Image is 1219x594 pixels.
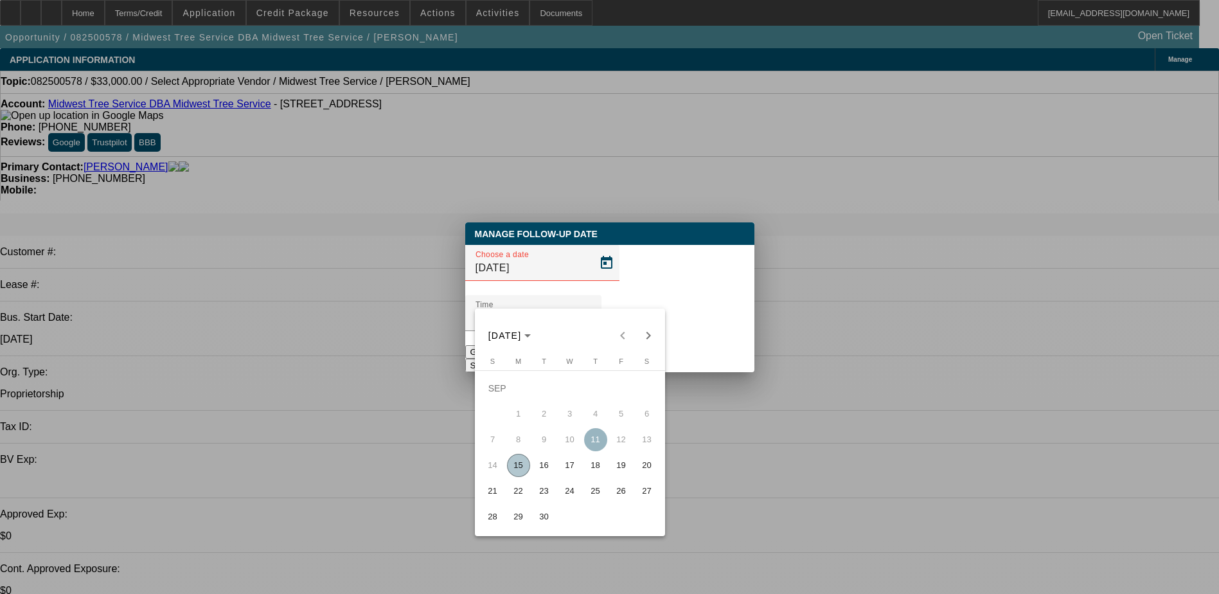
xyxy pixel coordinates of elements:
[636,454,659,477] span: 20
[480,453,506,478] button: September 14, 2025
[584,402,607,426] span: 4
[506,427,531,453] button: September 8, 2025
[645,357,649,365] span: S
[531,478,557,504] button: September 23, 2025
[636,323,661,348] button: Next month
[636,428,659,451] span: 13
[558,454,582,477] span: 17
[481,480,504,503] span: 21
[558,402,582,426] span: 3
[610,454,633,477] span: 19
[557,427,583,453] button: September 10, 2025
[480,427,506,453] button: September 7, 2025
[507,480,530,503] span: 22
[531,427,557,453] button: September 9, 2025
[636,402,659,426] span: 6
[515,357,521,365] span: M
[610,480,633,503] span: 26
[488,330,522,341] span: [DATE]
[584,454,607,477] span: 18
[584,480,607,503] span: 25
[557,478,583,504] button: September 24, 2025
[558,428,582,451] span: 10
[481,454,504,477] span: 14
[531,504,557,530] button: September 30, 2025
[610,428,633,451] span: 12
[609,453,634,478] button: September 19, 2025
[506,478,531,504] button: September 22, 2025
[507,505,530,528] span: 29
[507,402,530,426] span: 1
[506,453,531,478] button: September 15, 2025
[610,402,633,426] span: 5
[480,375,660,401] td: SEP
[481,428,504,451] span: 7
[609,401,634,427] button: September 5, 2025
[583,478,609,504] button: September 25, 2025
[557,453,583,478] button: September 17, 2025
[506,401,531,427] button: September 1, 2025
[533,505,556,528] span: 30
[480,504,506,530] button: September 28, 2025
[533,428,556,451] span: 9
[507,428,530,451] span: 8
[609,427,634,453] button: September 12, 2025
[593,357,598,365] span: T
[583,453,609,478] button: September 18, 2025
[533,402,556,426] span: 2
[533,480,556,503] span: 23
[483,324,537,347] button: Choose month and year
[566,357,573,365] span: W
[583,401,609,427] button: September 4, 2025
[634,453,660,478] button: September 20, 2025
[480,478,506,504] button: September 21, 2025
[481,505,504,528] span: 28
[583,427,609,453] button: September 11, 2025
[619,357,623,365] span: F
[636,480,659,503] span: 27
[558,480,582,503] span: 24
[507,454,530,477] span: 15
[542,357,546,365] span: T
[609,478,634,504] button: September 26, 2025
[634,478,660,504] button: September 27, 2025
[557,401,583,427] button: September 3, 2025
[490,357,495,365] span: S
[506,504,531,530] button: September 29, 2025
[533,454,556,477] span: 16
[634,401,660,427] button: September 6, 2025
[634,427,660,453] button: September 13, 2025
[531,453,557,478] button: September 16, 2025
[584,428,607,451] span: 11
[531,401,557,427] button: September 2, 2025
